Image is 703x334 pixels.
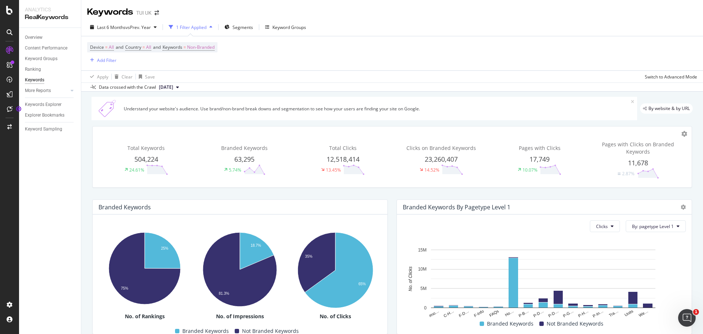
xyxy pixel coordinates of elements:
span: All [146,42,151,52]
span: vs Prev. Year [126,24,151,30]
div: Clear [122,74,133,80]
button: [DATE] [156,83,182,92]
div: 10.07% [522,167,538,173]
text: 65% [358,282,366,286]
a: Keyword Sampling [25,125,76,133]
text: 15M [418,247,427,253]
span: 504,224 [134,155,158,164]
button: Save [136,71,155,82]
div: Branded Keywords [98,203,151,211]
div: Keyword Groups [272,24,306,30]
button: Last 6 MonthsvsPrev. Year [87,21,160,33]
div: More Reports [25,87,51,95]
div: Keyword Sampling [25,125,62,133]
span: Branded Keywords [221,144,268,151]
text: Units [624,309,634,317]
a: Overview [25,34,76,41]
div: arrow-right-arrow-left [155,10,159,15]
div: 14.52% [424,167,439,173]
span: Pages with Clicks on Branded Keywords [602,141,674,155]
svg: A chart. [98,228,190,309]
span: Not Branded Keywords [547,319,603,328]
img: Xn5yXbTLC6GvtKIoinKAiP4Hm0QJ922KvQwAAAAASUVORK5CYII= [94,100,121,117]
text: 18.7% [251,243,261,247]
div: Ranking [25,66,41,73]
div: Overview [25,34,42,41]
span: 63,295 [234,155,254,164]
div: Apply [97,74,108,80]
div: No. of Impressions [194,313,286,320]
span: Device [90,44,104,50]
a: Keyword Groups [25,55,76,63]
div: A chart. [289,228,381,313]
span: 2025 Sep. 10th [159,84,173,91]
div: Tooltip anchor [15,106,22,112]
a: Content Performance [25,44,76,52]
button: Add Filter [87,56,116,65]
span: Keywords [163,44,182,50]
div: Data crossed with the Crawl [99,84,156,91]
span: 23,260,407 [425,155,458,164]
span: Pages with Clicks [519,144,561,151]
span: Total Clicks [329,144,357,151]
div: 2.87% [622,170,635,177]
button: 1 Filter Applied [166,21,215,33]
div: 5.74% [229,167,241,173]
a: Explorer Bookmarks [25,111,76,119]
div: legacy label [640,103,693,114]
div: Keywords [87,6,133,18]
div: RealKeywords [25,13,75,22]
div: Keyword Groups [25,55,57,63]
div: No. of Clicks [289,313,382,320]
span: All [109,42,114,52]
svg: A chart. [403,246,683,319]
span: By website & by URL [648,106,690,111]
span: 12,518,414 [327,155,360,164]
iframe: Intercom live chat [678,309,696,327]
svg: A chart. [194,228,285,311]
div: 1 Filter Applied [176,24,207,30]
text: 5M [420,286,427,291]
span: Clicks [596,223,608,230]
span: 1 [693,309,699,315]
button: Segments [222,21,256,33]
span: By: pagetype Level 1 [632,223,674,230]
text: F-Info [473,309,484,318]
a: Ranking [25,66,76,73]
div: Explorer Bookmarks [25,111,64,119]
text: 81.3% [219,291,229,296]
button: Clear [112,71,133,82]
span: Total Keywords [127,144,165,151]
span: Country [125,44,141,50]
text: 25% [161,246,168,250]
span: Non-Branded [187,42,215,52]
div: 24.61% [129,167,144,173]
span: = [183,44,186,50]
span: Segments [233,24,253,30]
span: Clicks on Branded Keywords [406,144,476,151]
div: No. of Rankings [98,313,191,320]
text: FAQs [488,309,499,318]
div: 13.45% [326,167,341,173]
span: Branded Keywords [487,319,533,328]
div: Content Performance [25,44,67,52]
div: Add Filter [97,57,116,63]
span: Last 6 Months [97,24,126,30]
a: Keywords [25,76,76,84]
div: Switch to Advanced Mode [645,74,697,80]
text: 75% [121,287,128,291]
button: Apply [87,71,108,82]
span: and [116,44,123,50]
button: Clicks [590,220,620,232]
div: Save [145,74,155,80]
text: No. of Clicks [408,267,413,291]
div: Branded Keywords By pagetype Level 1 [403,203,510,211]
span: 11,678 [628,158,648,167]
text: 0 [424,305,427,311]
div: TUI UK [136,9,152,16]
text: 10M [418,267,427,272]
button: By: pagetype Level 1 [626,220,686,232]
text: Ho… [504,309,514,318]
span: = [142,44,145,50]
